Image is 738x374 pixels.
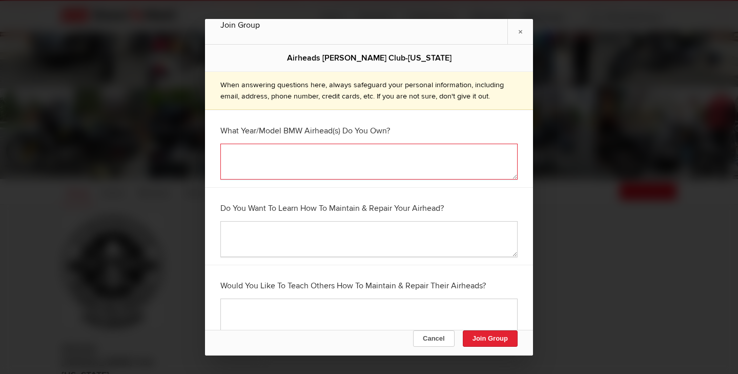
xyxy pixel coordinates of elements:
[220,118,518,144] div: What Year/Model BMW Airhead(s) Do You Own?
[220,195,518,221] div: Do You Want To Learn How To Maintain & Repair Your Airhead?
[220,79,518,101] p: When answering questions here, always safeguard your personal information, including email, addre...
[507,18,533,44] a: ×
[463,330,518,347] button: Join Group
[220,18,518,31] div: Join Group
[413,330,455,347] button: Cancel
[287,52,452,63] b: Airheads [PERSON_NAME] Club-[US_STATE]
[220,273,518,299] div: Would You Like To Teach Others How To Maintain & Repair Their Airheads?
